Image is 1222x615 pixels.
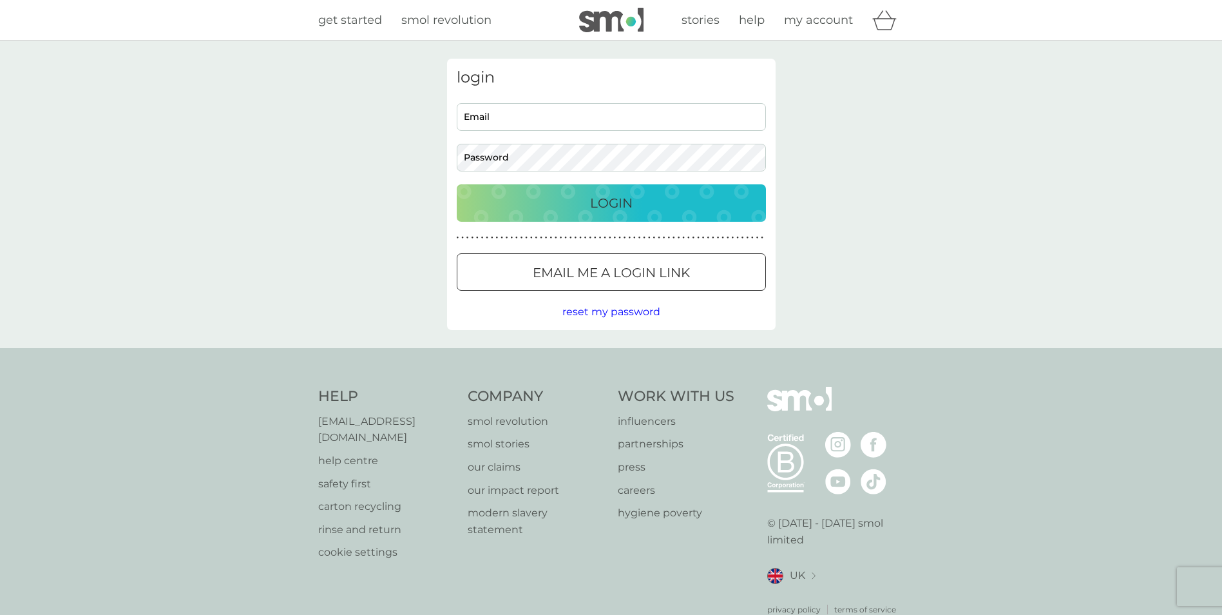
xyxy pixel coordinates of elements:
h4: Help [318,387,455,407]
p: ● [717,235,720,241]
p: ● [481,235,484,241]
p: ● [648,235,651,241]
span: get started [318,13,382,27]
p: ● [727,235,729,241]
span: stories [682,13,720,27]
p: ● [540,235,542,241]
a: safety first [318,476,455,493]
p: ● [628,235,631,241]
img: smol [767,387,832,431]
a: influencers [618,413,734,430]
p: ● [569,235,572,241]
p: ● [663,235,665,241]
p: ● [692,235,695,241]
p: ● [501,235,503,241]
p: ● [624,235,626,241]
img: select a new location [812,572,816,580]
p: ● [491,235,493,241]
a: help centre [318,453,455,469]
p: ● [530,235,533,241]
p: ● [643,235,645,241]
a: rinse and return [318,522,455,538]
p: ● [751,235,754,241]
p: ● [687,235,690,241]
p: Login [590,193,633,213]
a: our claims [468,459,605,476]
a: press [618,459,734,476]
button: Email me a login link [457,253,766,291]
a: cookie settings [318,544,455,561]
div: basket [872,7,904,33]
p: ● [721,235,724,241]
p: ● [638,235,641,241]
p: Email me a login link [533,262,690,283]
p: ● [653,235,656,241]
p: ● [756,235,759,241]
a: smol revolution [401,11,492,30]
p: ● [707,235,709,241]
img: visit the smol Facebook page [861,432,886,458]
p: ● [466,235,469,241]
p: ● [633,235,636,241]
p: ● [673,235,675,241]
p: ● [549,235,552,241]
p: ● [515,235,518,241]
button: Login [457,184,766,222]
p: ● [476,235,479,241]
a: carton recycling [318,498,455,515]
p: ● [545,235,548,241]
p: ● [594,235,597,241]
span: smol revolution [401,13,492,27]
span: my account [784,13,853,27]
img: visit the smol Youtube page [825,469,851,494]
p: ● [506,235,508,241]
p: ● [510,235,513,241]
p: ● [736,235,739,241]
p: ● [584,235,587,241]
p: ● [658,235,660,241]
img: visit the smol Instagram page [825,432,851,458]
p: ● [702,235,705,241]
a: get started [318,11,382,30]
p: ● [520,235,523,241]
h4: Company [468,387,605,407]
p: ● [535,235,538,241]
h3: login [457,68,766,87]
h4: Work With Us [618,387,734,407]
p: ● [618,235,621,241]
img: smol [579,8,644,32]
img: UK flag [767,568,783,584]
p: ● [575,235,577,241]
a: help [739,11,765,30]
a: modern slavery statement [468,505,605,538]
p: ● [732,235,734,241]
p: ● [555,235,557,241]
p: our impact report [468,482,605,499]
p: ● [599,235,602,241]
a: [EMAIL_ADDRESS][DOMAIN_NAME] [318,413,455,446]
a: stories [682,11,720,30]
p: careers [618,482,734,499]
p: ● [667,235,670,241]
p: ● [609,235,611,241]
p: ● [741,235,744,241]
p: ● [697,235,700,241]
p: ● [678,235,680,241]
span: reset my password [562,306,660,318]
p: ● [496,235,499,241]
p: ● [486,235,488,241]
a: partnerships [618,436,734,453]
a: smol stories [468,436,605,453]
p: © [DATE] - [DATE] smol limited [767,515,904,548]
